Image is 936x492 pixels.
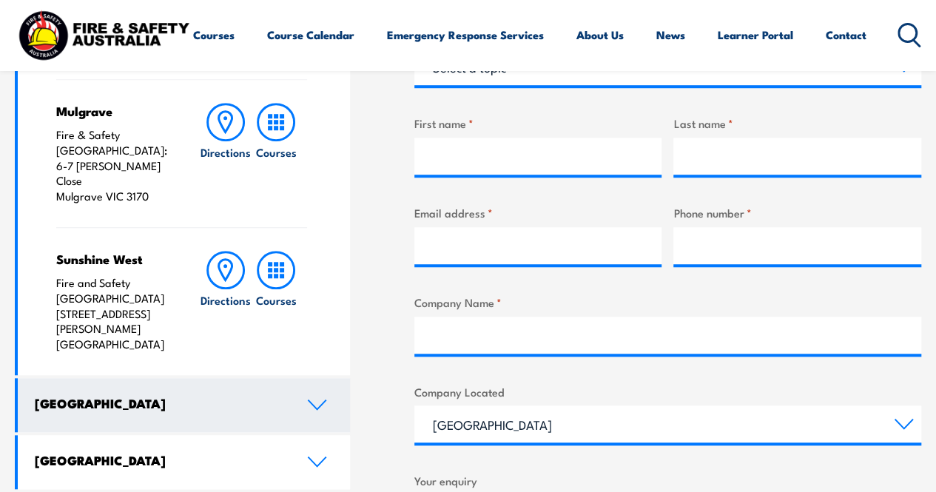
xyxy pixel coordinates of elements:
a: Directions [201,251,251,352]
h4: Sunshine West [56,251,172,267]
h4: [GEOGRAPHIC_DATA] [35,395,284,411]
a: Courses [251,251,301,352]
a: Courses [251,103,301,204]
label: Email address [414,204,662,221]
h6: Directions [201,144,251,160]
label: Your enquiry [414,472,921,489]
a: Directions [201,103,251,204]
a: About Us [576,17,624,53]
p: Fire and Safety [GEOGRAPHIC_DATA] [STREET_ADDRESS][PERSON_NAME] [GEOGRAPHIC_DATA] [56,275,172,352]
h6: Courses [256,144,297,160]
h4: Mulgrave [56,103,172,119]
a: Contact [826,17,866,53]
label: First name [414,115,662,132]
h6: Directions [201,292,251,308]
label: Company Located [414,383,921,400]
a: Course Calendar [267,17,354,53]
a: Courses [193,17,235,53]
label: Phone number [673,204,921,221]
label: Last name [673,115,921,132]
a: [GEOGRAPHIC_DATA] [18,435,350,489]
a: Learner Portal [718,17,793,53]
h4: [GEOGRAPHIC_DATA] [35,452,284,468]
label: Company Name [414,294,921,311]
a: [GEOGRAPHIC_DATA] [18,378,350,432]
p: Fire & Safety [GEOGRAPHIC_DATA]: 6-7 [PERSON_NAME] Close Mulgrave VIC 3170 [56,127,172,204]
h6: Courses [256,292,297,308]
a: Emergency Response Services [387,17,544,53]
a: News [656,17,685,53]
